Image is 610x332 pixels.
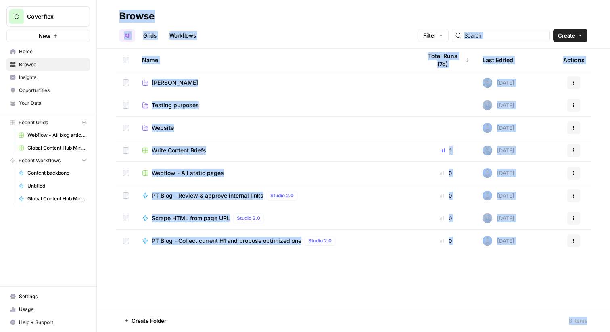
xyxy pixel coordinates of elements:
img: 8dgvl2axcpprs7q7j2jwhl8hudka [483,191,492,200]
div: 8 Items [569,317,587,325]
a: Settings [6,290,90,303]
div: [DATE] [483,78,514,88]
img: l1ellhg8ju41tuuk97hhzvf5y60v [483,78,492,88]
button: Create [553,29,587,42]
div: [DATE] [483,168,514,178]
img: 8dgvl2axcpprs7q7j2jwhl8hudka [483,236,492,246]
div: Name [142,49,409,71]
span: Browse [19,61,86,68]
span: Settings [19,293,86,300]
a: Usage [6,303,90,316]
a: PT Blog - Review & approve internal linksStudio 2.0 [142,191,409,200]
a: Browse [6,58,90,71]
span: Testing purposes [152,101,199,109]
a: Webflow - All static pages [142,169,409,177]
span: [PERSON_NAME] [152,79,198,87]
img: 8dgvl2axcpprs7q7j2jwhl8hudka [483,123,492,133]
button: Create Folder [119,314,171,327]
div: Last Edited [483,49,513,71]
a: Content backbone [15,167,90,180]
span: Webflow - All blog articles [27,132,86,139]
span: Recent Workflows [19,157,61,164]
a: Website [142,124,409,132]
span: Opportunities [19,87,86,94]
a: [PERSON_NAME] [142,79,409,87]
span: Global Content Hub Mirror Engine [27,195,86,203]
span: New [39,32,50,40]
a: All [119,29,135,42]
span: Scrape HTML from page URL [152,214,230,222]
span: Studio 2.0 [270,192,294,199]
span: Studio 2.0 [237,215,260,222]
div: [DATE] [483,191,514,200]
span: Webflow - All static pages [152,169,224,177]
div: 0 [422,169,470,177]
a: Global Content Hub Mirror [15,142,90,155]
span: Write Content Briefs [152,146,206,155]
div: Total Runs (7d) [422,49,470,71]
a: Webflow - All blog articles [15,129,90,142]
img: l1ellhg8ju41tuuk97hhzvf5y60v [483,146,492,155]
div: [DATE] [483,213,514,223]
a: Workflows [165,29,201,42]
div: 0 [422,192,470,200]
div: [DATE] [483,236,514,246]
button: Recent Workflows [6,155,90,167]
span: Your Data [19,100,86,107]
span: Filter [423,31,436,40]
img: 7xa9tdg7y5de3echfrwk6h65x935 [483,100,492,110]
span: PT Blog - Collect current H1 and propose optimized one [152,237,301,245]
div: 1 [422,146,470,155]
a: Testing purposes [142,101,409,109]
button: Workspace: Coverflex [6,6,90,27]
span: Untitled [27,182,86,190]
a: Opportunities [6,84,90,97]
img: 7xa9tdg7y5de3echfrwk6h65x935 [483,213,492,223]
div: Browse [119,10,155,23]
div: [DATE] [483,123,514,133]
a: Insights [6,71,90,84]
div: [DATE] [483,146,514,155]
input: Search [464,31,546,40]
span: PT Blog - Review & approve internal links [152,192,263,200]
span: Home [19,48,86,55]
a: Home [6,45,90,58]
span: Help + Support [19,319,86,326]
button: Recent Grids [6,117,90,129]
span: Insights [19,74,86,81]
button: New [6,30,90,42]
a: PT Blog - Collect current H1 and propose optimized oneStudio 2.0 [142,236,409,246]
div: 0 [422,214,470,222]
a: Global Content Hub Mirror Engine [15,192,90,205]
span: Coverflex [27,13,76,21]
span: Create [558,31,575,40]
a: Scrape HTML from page URLStudio 2.0 [142,213,409,223]
img: 8dgvl2axcpprs7q7j2jwhl8hudka [483,168,492,178]
span: Usage [19,306,86,313]
a: Your Data [6,97,90,110]
div: [DATE] [483,100,514,110]
div: Actions [563,49,585,71]
button: Help + Support [6,316,90,329]
a: Grids [138,29,161,42]
span: Content backbone [27,169,86,177]
a: Untitled [15,180,90,192]
span: Global Content Hub Mirror [27,144,86,152]
div: 0 [422,237,470,245]
span: Create Folder [132,317,166,325]
a: Write Content Briefs [142,146,409,155]
button: Filter [418,29,449,42]
span: Studio 2.0 [308,237,332,244]
span: Website [152,124,174,132]
span: Recent Grids [19,119,48,126]
span: C [14,12,19,21]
